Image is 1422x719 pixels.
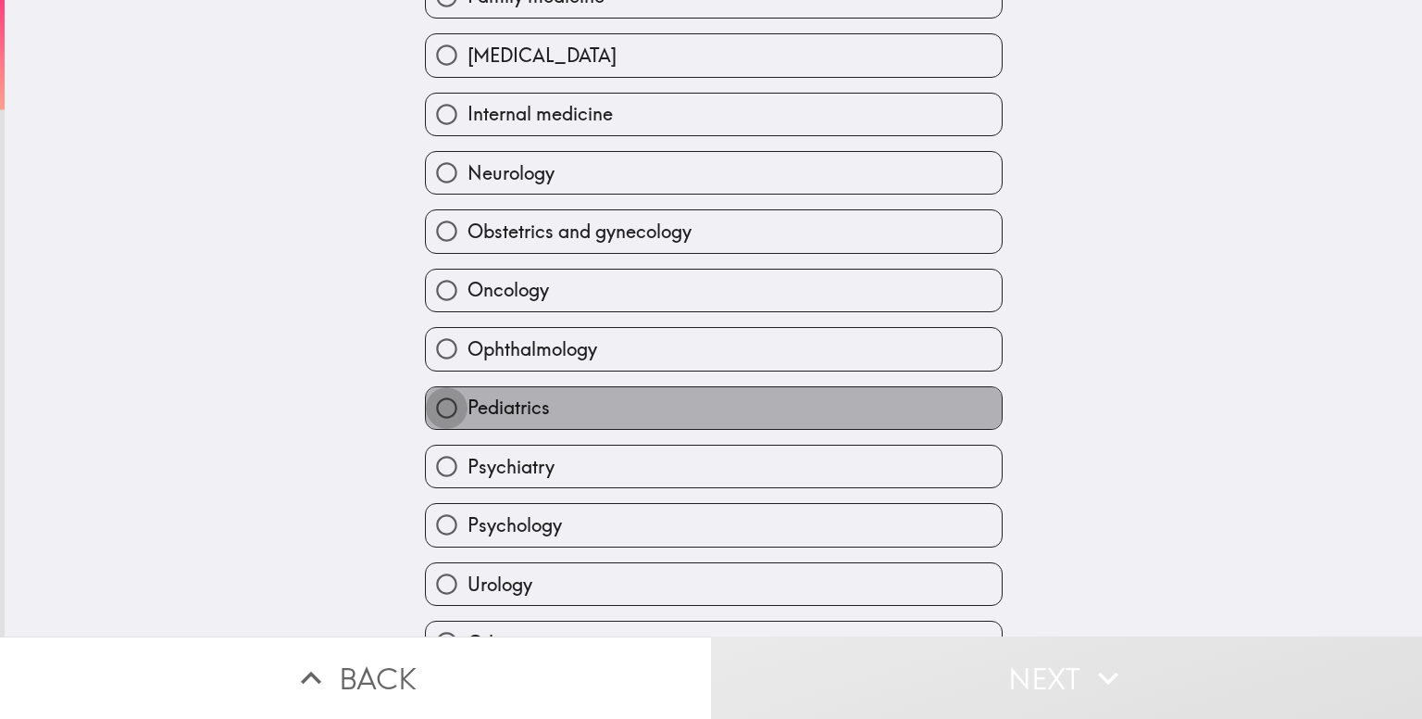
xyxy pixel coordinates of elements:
button: Obstetrics and gynecology [426,210,1002,252]
button: Psychology [426,504,1002,546]
button: Ophthalmology [426,328,1002,370]
button: Urology [426,563,1002,605]
span: Internal medicine [468,101,613,127]
span: Psychiatry [468,454,555,480]
span: Oncology [468,277,549,303]
span: Psychology [468,512,562,538]
span: [MEDICAL_DATA] [468,43,617,69]
button: Pediatrics [426,387,1002,429]
button: Psychiatry [426,446,1002,487]
button: Next [711,637,1422,719]
span: Other [468,630,516,656]
button: Other [426,622,1002,663]
button: [MEDICAL_DATA] [426,34,1002,76]
button: Internal medicine [426,94,1002,135]
span: Ophthalmology [468,336,597,362]
span: Neurology [468,160,555,186]
button: Neurology [426,152,1002,194]
span: Pediatrics [468,395,550,421]
button: Oncology [426,270,1002,311]
span: Urology [468,572,532,598]
span: Obstetrics and gynecology [468,219,692,245]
